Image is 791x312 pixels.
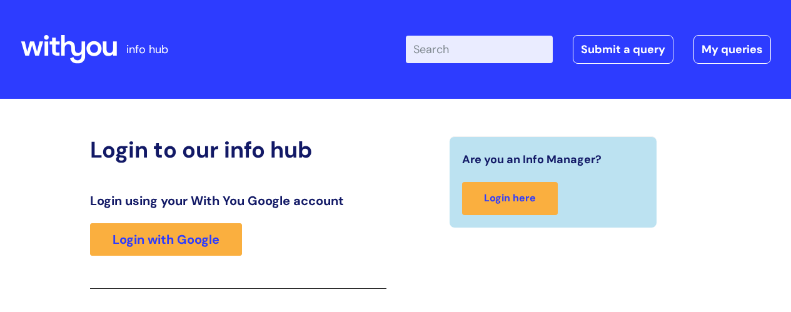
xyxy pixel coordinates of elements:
h2: Login to our info hub [90,136,386,163]
a: Login with Google [90,223,242,256]
a: Login here [462,182,558,215]
h3: Login using your With You Google account [90,193,386,208]
p: info hub [126,39,168,59]
a: Submit a query [573,35,673,64]
span: Are you an Info Manager? [462,149,602,169]
a: My queries [693,35,771,64]
input: Search [406,36,553,63]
